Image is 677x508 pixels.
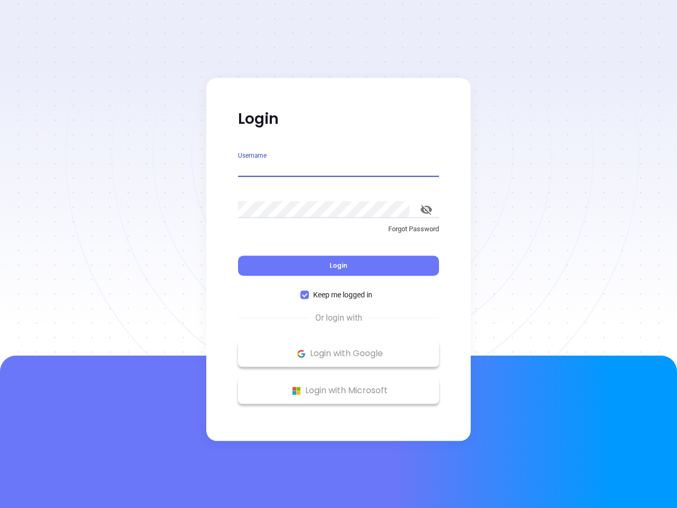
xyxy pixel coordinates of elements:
[238,340,439,367] button: Google Logo Login with Google
[243,383,434,398] p: Login with Microsoft
[330,261,347,270] span: Login
[414,197,439,222] button: toggle password visibility
[243,346,434,361] p: Login with Google
[238,256,439,276] button: Login
[290,384,303,397] img: Microsoft Logo
[238,110,439,129] p: Login
[238,224,439,234] p: Forgot Password
[309,289,377,301] span: Keep me logged in
[238,377,439,404] button: Microsoft Logo Login with Microsoft
[295,347,308,360] img: Google Logo
[310,312,368,324] span: Or login with
[238,152,267,159] label: Username
[238,224,439,243] a: Forgot Password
